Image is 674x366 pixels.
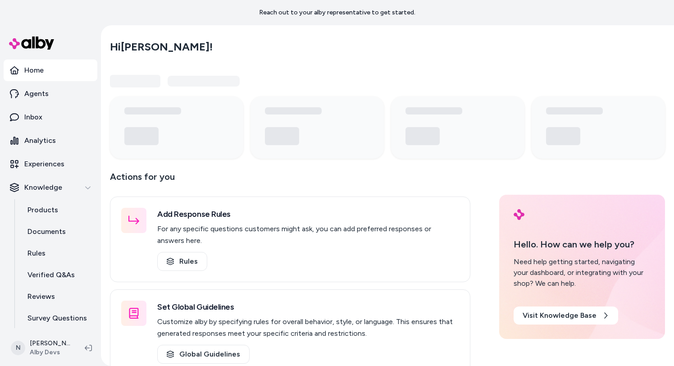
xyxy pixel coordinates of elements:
[30,339,70,348] p: [PERSON_NAME]
[24,65,44,76] p: Home
[4,153,97,175] a: Experiences
[157,345,250,364] a: Global Guidelines
[157,316,459,339] p: Customize alby by specifying rules for overall behavior, style, or language. This ensures that ge...
[18,221,97,242] a: Documents
[18,264,97,286] a: Verified Q&As
[514,307,618,325] a: Visit Knowledge Base
[24,112,42,123] p: Inbox
[27,226,66,237] p: Documents
[24,182,62,193] p: Knowledge
[157,223,459,247] p: For any specific questions customers might ask, you can add preferred responses or answers here.
[110,40,213,54] h2: Hi [PERSON_NAME] !
[514,256,651,289] div: Need help getting started, navigating your dashboard, or integrating with your shop? We can help.
[27,291,55,302] p: Reviews
[24,135,56,146] p: Analytics
[4,106,97,128] a: Inbox
[5,334,77,362] button: N[PERSON_NAME]Alby Devs
[157,252,207,271] a: Rules
[18,242,97,264] a: Rules
[11,341,25,355] span: N
[259,8,415,17] p: Reach out to your alby representative to get started.
[27,205,58,215] p: Products
[30,348,70,357] span: Alby Devs
[4,59,97,81] a: Home
[24,159,64,169] p: Experiences
[4,130,97,151] a: Analytics
[514,238,651,251] p: Hello. How can we help you?
[18,286,97,307] a: Reviews
[9,37,54,50] img: alby Logo
[514,209,524,220] img: alby Logo
[24,88,49,99] p: Agents
[27,248,46,259] p: Rules
[27,270,75,280] p: Verified Q&As
[157,301,459,313] h3: Set Global Guidelines
[110,169,470,191] p: Actions for you
[4,177,97,198] button: Knowledge
[18,199,97,221] a: Products
[18,307,97,329] a: Survey Questions
[4,83,97,105] a: Agents
[157,208,459,220] h3: Add Response Rules
[27,313,87,324] p: Survey Questions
